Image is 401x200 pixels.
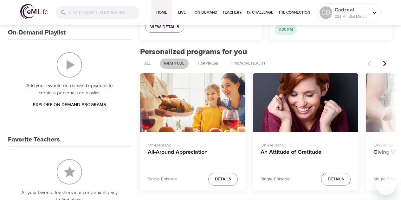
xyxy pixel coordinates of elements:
[30,99,108,111] a: Explore On-Demand Programs
[328,176,344,183] span: Details
[321,173,351,186] button: Details
[148,149,238,164] h4: All-Around Appreciation
[275,25,297,35] div: 3:30 PM
[247,9,273,16] span: 1% Challenge
[148,176,177,183] p: Single Episode
[335,6,368,14] p: Cadzeal
[174,9,190,16] span: Live
[154,9,169,16] span: Home
[261,176,290,183] p: Single Episode
[227,59,269,69] div: Financial Health
[376,175,396,195] iframe: Button to launch messaging window
[378,57,392,71] button: Next items
[194,59,222,69] div: Happiness
[160,61,188,66] span: Gratitude
[150,23,179,31] span: View Details
[57,52,82,78] img: On-Demand Playlist
[69,6,139,19] input: Find programs, teachers, etc...
[21,82,119,97] p: Add your favorite on-demand episodes to create a personalized playlist.
[194,61,222,66] span: Happiness
[140,73,245,132] button: All-Around Appreciation
[33,101,106,109] span: Explore On-Demand Programs
[275,27,297,32] span: 3:30 PM
[20,4,48,19] img: logo
[140,59,155,69] div: All
[228,61,268,66] span: Financial Health
[208,173,238,186] button: Details
[335,14,368,19] p: 224 Mindful Minutes
[160,59,189,69] div: Gratitude
[8,29,66,36] h3: On-Demand Playlist
[140,47,392,57] h2: Personalized programs for you
[223,9,242,16] span: Teachers
[195,9,217,16] span: On-Demand
[145,21,184,33] a: View Details
[253,73,358,132] button: An Attitude of Gratitude
[57,159,82,184] img: Favorite Teachers
[261,140,351,149] p: On-Demand
[261,149,351,164] h4: An Attitude of Gratitude
[278,9,310,16] span: The Connection
[215,176,231,183] span: Details
[8,136,60,143] h3: Favorite Teachers
[320,6,332,19] div: CD
[140,61,154,66] span: All
[148,140,238,149] p: On-Demand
